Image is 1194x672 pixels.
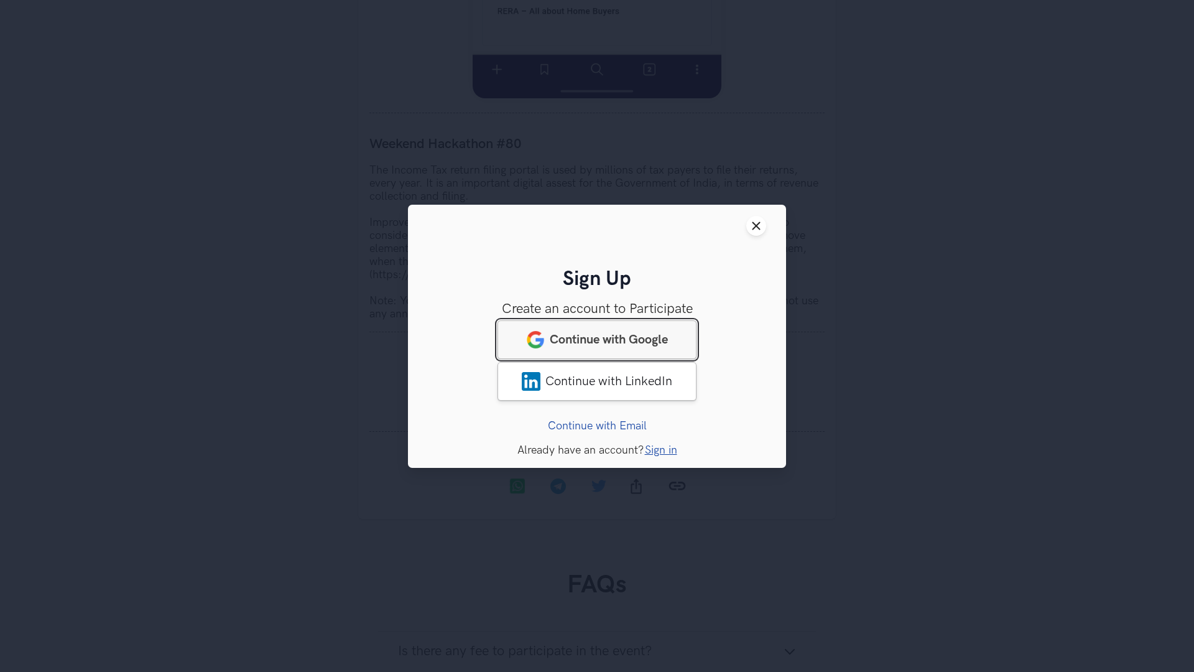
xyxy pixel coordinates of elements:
[497,320,696,358] a: googleContinue with Google
[545,373,672,388] span: Continue with LinkedIn
[522,371,540,390] img: LinkedIn
[548,419,647,432] a: Continue with Email
[645,443,677,456] a: Sign in
[497,362,696,400] a: LinkedInContinue with LinkedIn
[550,332,668,347] span: Continue with Google
[428,301,766,317] h3: Create an account to Participate
[526,330,545,348] img: google
[517,443,644,456] span: Already have an account?
[428,268,766,292] h2: Sign Up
